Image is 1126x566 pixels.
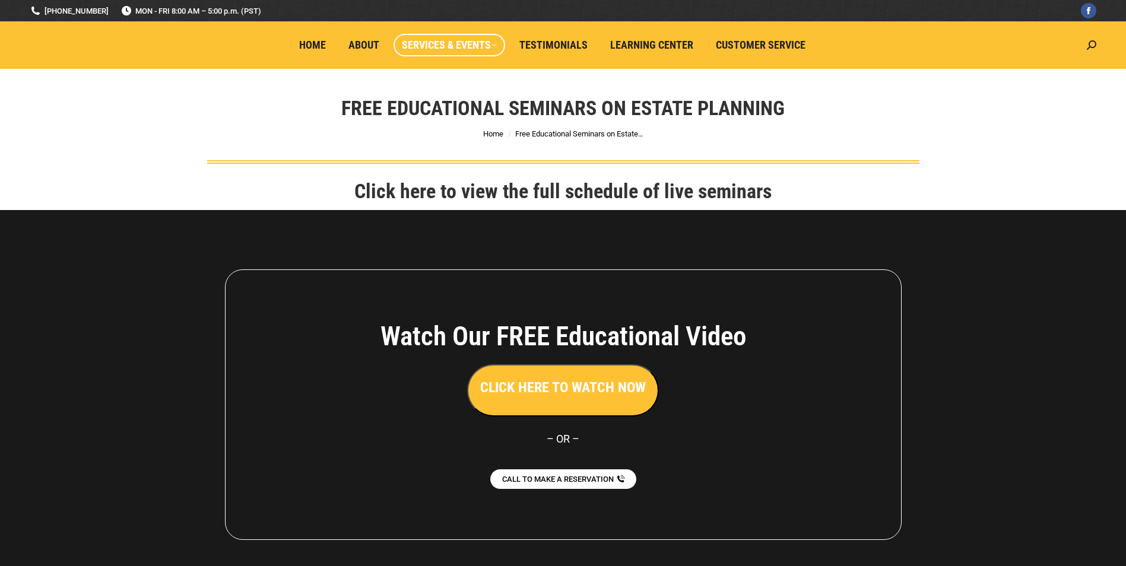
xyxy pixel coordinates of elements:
[120,5,261,17] span: MON - FRI 8:00 AM – 5:00 p.m. (PST)
[519,39,588,52] span: Testimonials
[490,469,636,489] a: CALL TO MAKE A RESERVATION
[511,34,596,56] a: Testimonials
[30,5,109,17] a: [PHONE_NUMBER]
[467,382,659,395] a: CLICK HERE TO WATCH NOW
[354,179,772,203] a: Click here to view the full schedule of live seminars
[515,129,643,138] span: Free Educational Seminars on Estate…
[480,377,646,398] h3: CLICK HERE TO WATCH NOW
[341,95,785,121] h1: Free Educational Seminars on Estate Planning
[502,475,614,483] span: CALL TO MAKE A RESERVATION
[315,320,812,352] h4: Watch Our FREE Educational Video
[1081,3,1096,18] a: Facebook page opens in new window
[483,129,503,138] a: Home
[610,39,693,52] span: Learning Center
[340,34,388,56] a: About
[602,34,702,56] a: Learning Center
[716,39,805,52] span: Customer Service
[299,39,326,52] span: Home
[402,39,497,52] span: Services & Events
[467,364,659,416] button: CLICK HERE TO WATCH NOW
[348,39,379,52] span: About
[291,34,334,56] a: Home
[708,34,814,56] a: Customer Service
[547,433,579,445] span: – OR –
